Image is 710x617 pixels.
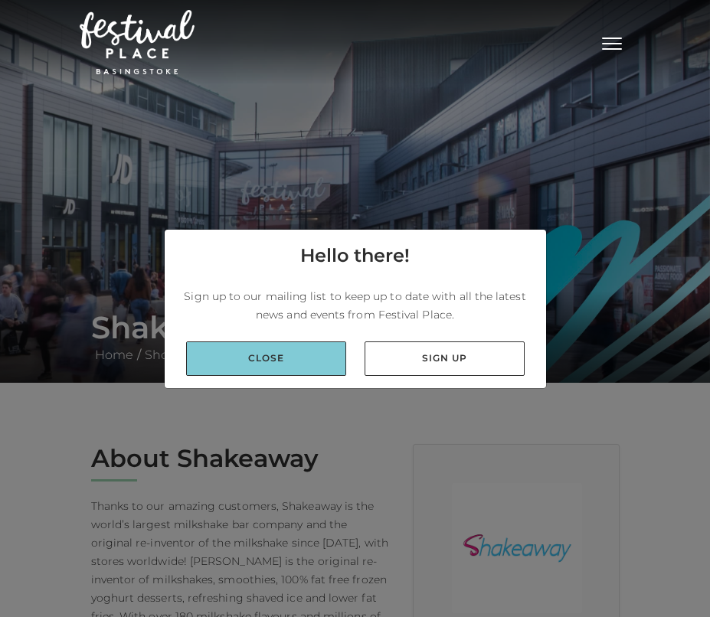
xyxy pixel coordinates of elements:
[177,287,534,324] p: Sign up to our mailing list to keep up to date with all the latest news and events from Festival ...
[593,31,631,53] button: Toggle navigation
[186,341,346,376] a: Close
[365,341,525,376] a: Sign up
[300,242,410,269] h4: Hello there!
[80,10,195,74] img: Festival Place Logo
